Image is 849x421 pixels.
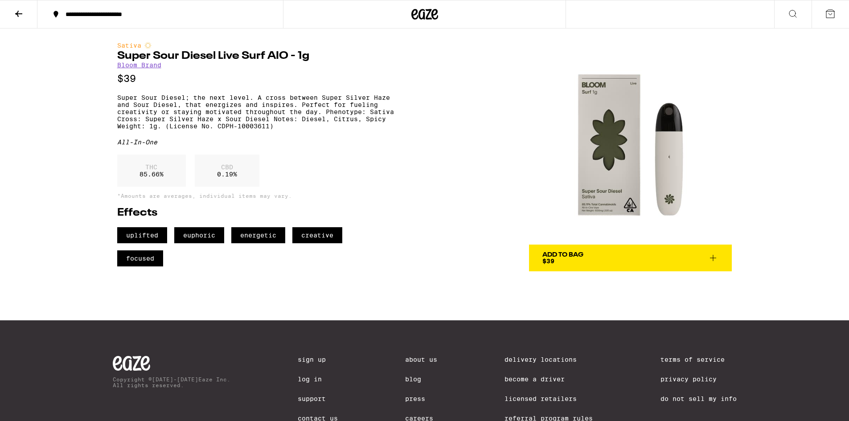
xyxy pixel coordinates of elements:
div: Add To Bag [542,252,583,258]
h1: Super Sour Diesel Live Surf AIO - 1g [117,51,394,61]
p: Copyright © [DATE]-[DATE] Eaze Inc. All rights reserved. [113,376,230,388]
span: euphoric [174,227,224,243]
a: Become a Driver [504,376,593,383]
a: Privacy Policy [660,376,737,383]
div: Sativa [117,42,394,49]
span: $39 [542,258,554,265]
a: Blog [405,376,437,383]
span: energetic [231,227,285,243]
a: Terms of Service [660,356,737,363]
span: creative [292,227,342,243]
h2: Effects [117,208,394,218]
a: Press [405,395,437,402]
p: *Amounts are averages, individual items may vary. [117,193,394,199]
p: CBD [217,163,237,171]
p: THC [139,163,164,171]
span: uplifted [117,227,167,243]
div: All-In-One [117,139,394,146]
p: Super Sour Diesel; the next level. A cross between Super Silver Haze and Sour Diesel, that energi... [117,94,394,130]
div: 85.66 % [117,155,186,187]
a: Log In [298,376,338,383]
a: Delivery Locations [504,356,593,363]
img: sativaColor.svg [144,42,152,49]
a: Support [298,395,338,402]
div: 0.19 % [195,155,259,187]
a: Do Not Sell My Info [660,395,737,402]
a: Licensed Retailers [504,395,593,402]
p: $39 [117,73,394,84]
a: Sign Up [298,356,338,363]
a: Bloom Brand [117,61,161,69]
a: About Us [405,356,437,363]
img: Bloom Brand - Super Sour Diesel Live Surf AIO - 1g [529,42,732,245]
button: Add To Bag$39 [529,245,732,271]
span: focused [117,250,163,266]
